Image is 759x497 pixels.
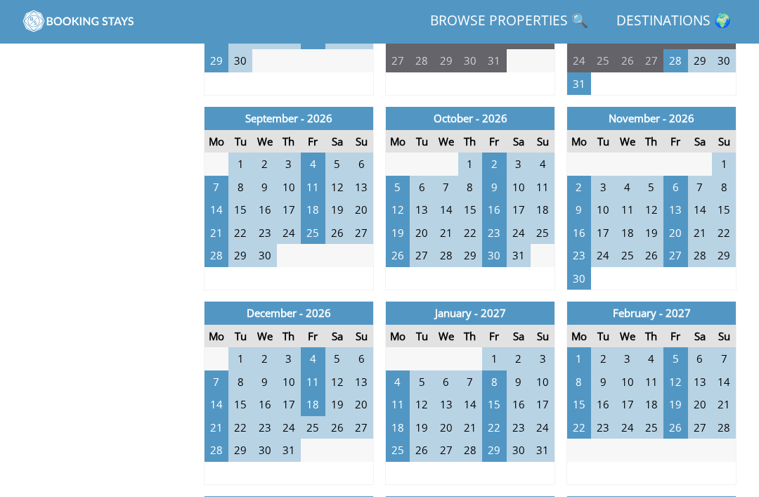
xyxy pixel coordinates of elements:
[567,370,591,394] td: 8
[325,153,349,176] td: 5
[277,176,301,199] td: 10
[349,176,373,199] td: 13
[301,416,325,439] td: 25
[591,325,615,348] th: Tu
[482,325,506,348] th: Fr
[325,393,349,416] td: 19
[277,416,301,439] td: 24
[252,347,276,370] td: 2
[410,244,434,267] td: 27
[567,393,591,416] td: 15
[663,221,687,245] td: 20
[252,198,276,221] td: 16
[277,347,301,370] td: 3
[424,6,594,37] a: Browse Properties 🔍
[688,244,712,267] td: 28
[615,325,639,348] th: We
[640,370,663,394] td: 11
[663,347,687,370] td: 5
[482,439,506,462] td: 29
[712,416,736,439] td: 28
[591,130,615,153] th: Tu
[434,198,458,221] td: 14
[507,416,531,439] td: 23
[688,393,712,416] td: 20
[640,130,663,153] th: Th
[349,347,373,370] td: 6
[349,221,373,245] td: 27
[325,176,349,199] td: 12
[228,198,252,221] td: 15
[458,130,482,153] th: Th
[410,221,434,245] td: 20
[567,244,591,267] td: 23
[301,153,325,176] td: 4
[410,325,434,348] th: Tu
[507,198,531,221] td: 17
[712,130,736,153] th: Su
[591,347,615,370] td: 2
[531,416,554,439] td: 24
[507,244,531,267] td: 31
[712,370,736,394] td: 14
[386,198,410,221] td: 12
[640,347,663,370] td: 4
[688,347,712,370] td: 6
[228,416,252,439] td: 22
[228,176,252,199] td: 8
[325,347,349,370] td: 5
[301,198,325,221] td: 18
[301,347,325,370] td: 4
[252,176,276,199] td: 9
[205,198,228,221] td: 14
[252,325,276,348] th: We
[386,221,410,245] td: 19
[228,130,252,153] th: Tu
[458,221,482,245] td: 22
[386,49,410,72] td: 27
[615,347,639,370] td: 3
[349,325,373,348] th: Su
[410,393,434,416] td: 12
[301,221,325,245] td: 25
[205,176,228,199] td: 7
[434,393,458,416] td: 13
[531,221,554,245] td: 25
[567,72,591,96] td: 31
[325,130,349,153] th: Sa
[386,416,410,439] td: 18
[507,325,531,348] th: Sa
[434,439,458,462] td: 27
[458,325,482,348] th: Th
[386,244,410,267] td: 26
[712,176,736,199] td: 8
[252,153,276,176] td: 2
[688,176,712,199] td: 7
[591,370,615,394] td: 9
[640,416,663,439] td: 25
[640,221,663,245] td: 19
[663,393,687,416] td: 19
[567,49,591,72] td: 24
[688,416,712,439] td: 27
[531,325,554,348] th: Su
[410,416,434,439] td: 19
[663,325,687,348] th: Fr
[205,244,228,267] td: 28
[482,221,506,245] td: 23
[507,370,531,394] td: 9
[567,130,591,153] th: Mo
[663,49,687,72] td: 28
[531,176,554,199] td: 11
[615,176,639,199] td: 4
[688,221,712,245] td: 21
[482,347,506,370] td: 1
[482,393,506,416] td: 15
[228,244,252,267] td: 29
[688,130,712,153] th: Sa
[301,176,325,199] td: 11
[301,130,325,153] th: Fr
[591,176,615,199] td: 3
[567,107,737,130] th: November - 2026
[640,198,663,221] td: 12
